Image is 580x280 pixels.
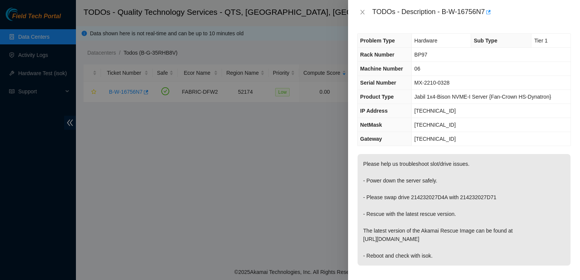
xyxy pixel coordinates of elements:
span: Tier 1 [534,38,547,44]
span: Hardware [415,38,438,44]
div: TODOs - Description - B-W-16756N7 [372,6,571,18]
span: Product Type [360,94,394,100]
button: Close [357,9,368,16]
span: MX-2210-0328 [415,80,450,86]
span: IP Address [360,108,388,114]
span: Gateway [360,136,382,142]
span: Rack Number [360,52,394,58]
span: BP97 [415,52,427,58]
span: [TECHNICAL_ID] [415,136,456,142]
span: Problem Type [360,38,395,44]
span: close [359,9,366,15]
span: Machine Number [360,66,403,72]
span: [TECHNICAL_ID] [415,122,456,128]
p: Please help us troubleshoot slot/drive issues. - Power down the server safely. - Please swap driv... [358,154,571,266]
span: Sub Type [474,38,497,44]
span: 06 [415,66,421,72]
span: [TECHNICAL_ID] [415,108,456,114]
span: Jabil 1x4-Bison NVME-I Server {Fan-Crown HS-Dynatron} [415,94,551,100]
span: NetMask [360,122,382,128]
span: Serial Number [360,80,396,86]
